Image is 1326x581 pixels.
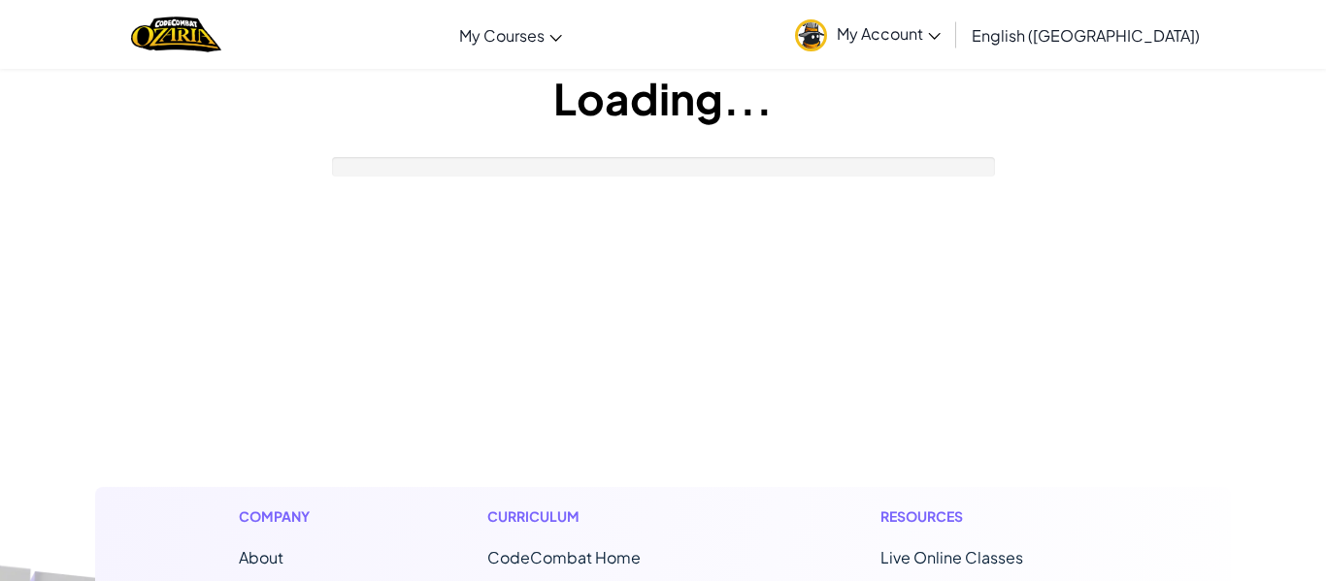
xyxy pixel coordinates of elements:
a: Ozaria by CodeCombat logo [131,15,221,54]
h1: Resources [880,506,1087,527]
a: Live Online Classes [880,547,1023,567]
span: My Account [837,23,941,44]
a: My Courses [449,9,572,61]
h1: Curriculum [487,506,722,527]
span: CodeCombat Home [487,547,641,567]
img: avatar [795,19,827,51]
a: My Account [785,4,950,65]
img: Home [131,15,221,54]
a: About [239,547,283,567]
a: English ([GEOGRAPHIC_DATA]) [962,9,1210,61]
span: My Courses [459,25,545,46]
span: English ([GEOGRAPHIC_DATA]) [972,25,1200,46]
h1: Company [239,506,329,527]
